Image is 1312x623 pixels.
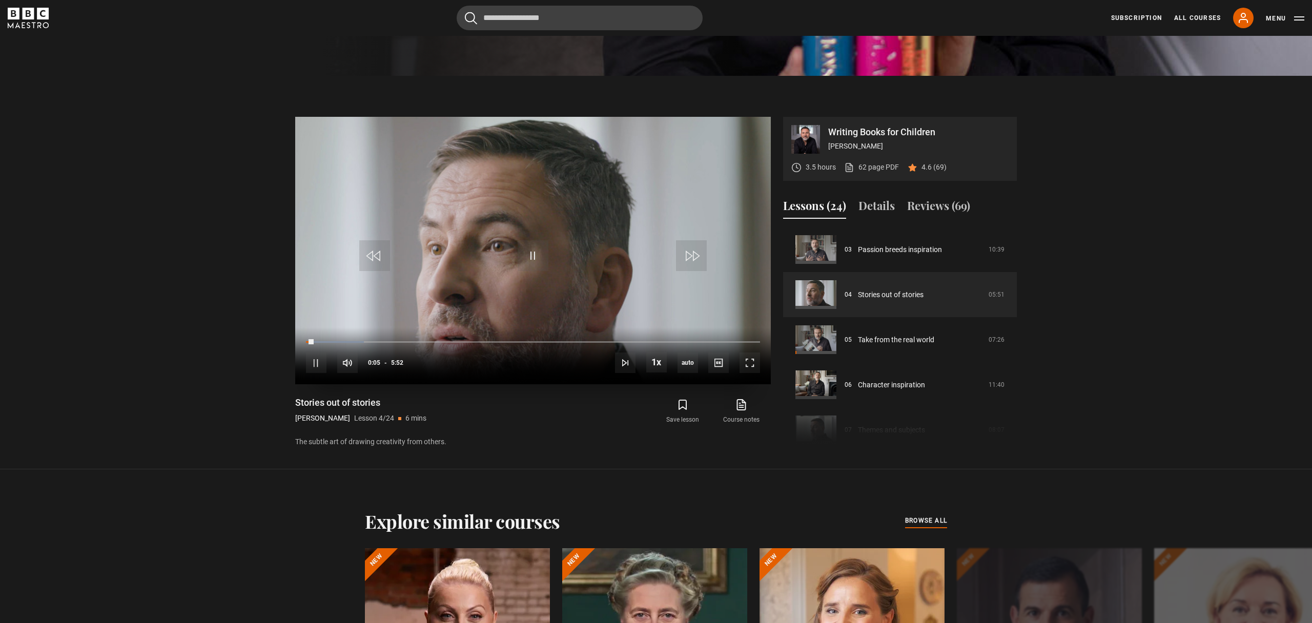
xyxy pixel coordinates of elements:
a: 62 page PDF [844,162,899,173]
span: 5:52 [391,354,403,372]
input: Search [457,6,703,30]
button: Toggle navigation [1266,13,1304,24]
p: 3.5 hours [806,162,836,173]
svg: BBC Maestro [8,8,49,28]
span: 0:05 [368,354,380,372]
video-js: Video Player [295,117,771,384]
h2: Explore similar courses [365,510,560,532]
button: Details [858,197,895,219]
a: Stories out of stories [858,289,924,300]
h1: Stories out of stories [295,397,426,409]
span: auto [678,352,698,373]
div: Progress Bar [306,341,760,343]
div: Current quality: 720p [678,352,698,373]
button: Submit the search query [465,12,477,25]
p: 4.6 (69) [921,162,947,173]
a: All Courses [1174,13,1221,23]
button: Captions [708,352,729,373]
a: Passion breeds inspiration [858,244,942,255]
a: browse all [905,515,947,527]
button: Mute [337,352,358,373]
a: Take from the real world [858,335,934,345]
button: Save lesson [653,397,712,426]
p: The subtle art of drawing creativity from others. [295,437,771,447]
span: - [384,359,387,366]
button: Playback Rate [646,352,667,372]
button: Reviews (69) [907,197,970,219]
a: Course notes [712,397,771,426]
p: [PERSON_NAME] [295,413,350,424]
button: Pause [306,352,326,373]
span: browse all [905,515,947,526]
button: Next Lesson [615,352,635,373]
button: Lessons (24) [783,197,846,219]
button: Fullscreen [740,352,760,373]
p: Lesson 4/24 [354,413,394,424]
a: Subscription [1111,13,1162,23]
a: Character inspiration [858,380,925,390]
p: [PERSON_NAME] [828,141,1009,152]
p: Writing Books for Children [828,128,1009,137]
p: 6 mins [405,413,426,424]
